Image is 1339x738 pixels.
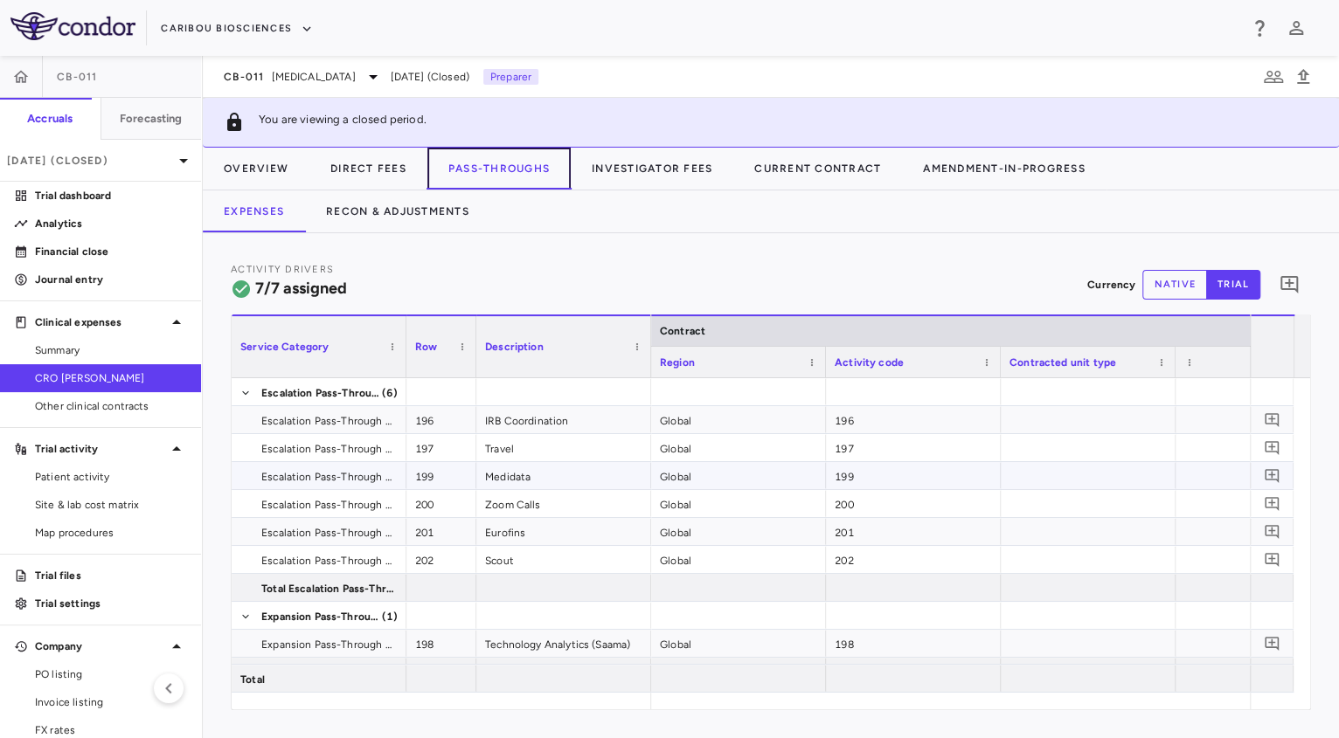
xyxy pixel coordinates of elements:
p: Clinical expenses [35,314,166,330]
button: Caribou Biosciences [161,15,313,43]
button: Add comment [1260,436,1284,459]
p: Journal entry [35,272,187,287]
button: Add comment [1260,548,1284,571]
span: PO listing [35,666,187,682]
span: Region [660,356,695,369]
span: Escalation Pass-Through Expenses [261,435,396,463]
div: Technology Analytics (Saama) [476,630,651,657]
span: Escalation Pass-Through Expenses [261,491,396,519]
span: Expansion Pass-Through Expenses [261,631,396,659]
svg: Add comment [1264,495,1280,512]
div: Global [651,434,826,461]
h6: Forecasting [120,111,183,127]
div: Global [651,490,826,517]
div: 198 [826,630,1001,657]
span: Escalation Pass-Through Expenses [261,547,396,575]
span: Row [415,341,437,353]
button: Investigator Fees [571,148,733,190]
svg: Add comment [1264,635,1280,652]
button: native [1142,270,1207,300]
span: Site & lab cost matrix [35,497,187,513]
div: 199 [406,462,476,489]
span: Map procedures [35,525,187,541]
button: Expenses [203,190,305,232]
div: Eurofins [476,518,651,545]
div: Global [651,406,826,433]
span: (1) [382,603,398,631]
div: 202 [406,546,476,573]
span: Activity code [835,356,904,369]
svg: Add comment [1264,439,1280,456]
span: (6) [382,379,398,407]
button: Pass-Throughs [427,148,571,190]
svg: Add comment [1264,467,1280,484]
div: 197 [826,434,1001,461]
span: Contracted unit type [1009,356,1116,369]
span: Invoice listing [35,694,187,710]
p: Trial files [35,568,187,583]
span: Escalation Pass-Through Expenses [261,463,396,491]
div: Medidata [476,462,651,489]
div: Global [651,546,826,573]
button: Current Contract [733,148,902,190]
button: Add comment [1260,631,1284,655]
span: CRO [PERSON_NAME] [35,370,187,386]
svg: Add comment [1264,551,1280,568]
span: FX rates [35,722,187,738]
button: Add comment [1274,270,1304,300]
div: 200 [826,490,1001,517]
p: You are viewing a closed period. [259,112,427,133]
span: Escalation Pass-Through Expenses [261,407,396,435]
span: CB-011 [224,70,265,84]
span: Contract [660,325,705,337]
div: 201 [826,518,1001,545]
span: Summary [35,342,187,358]
p: Trial activity [35,441,166,457]
h6: 7/7 assigned [255,277,347,300]
div: Global [651,630,826,657]
span: Activity Drivers [231,264,334,275]
span: Total Expansion Pass-Through Expenses [261,659,396,686]
button: Add comment [1260,520,1284,543]
span: Escalation Pass-Through Expenses [261,379,380,407]
button: Add comment [1260,492,1284,515]
div: Scout [476,546,651,573]
div: 197 [406,434,476,461]
span: Patient activity [35,469,187,485]
div: Zoom Calls [476,490,651,517]
span: Total Escalation Pass-Through Expenses [261,575,396,603]
div: Global [651,518,826,545]
button: trial [1206,270,1260,300]
img: logo-full-SnFGN8VE.png [10,12,135,40]
p: Company [35,638,166,654]
p: Preparer [483,69,538,85]
div: 198 [406,630,476,657]
div: IRB Coordination [476,406,651,433]
div: 199 [826,462,1001,489]
p: Analytics [35,216,187,231]
span: [MEDICAL_DATA] [272,69,356,85]
div: 202 [826,546,1001,573]
h6: Accruals [27,111,73,127]
button: Add comment [1260,464,1284,487]
span: CB-011 [57,70,98,84]
span: Total [240,666,265,693]
span: Expansion Pass-Through Expenses [261,603,380,631]
svg: Add comment [1264,523,1280,540]
span: Description [485,341,544,353]
svg: Add comment [1279,274,1300,295]
button: Recon & Adjustments [305,190,490,232]
button: Direct Fees [309,148,427,190]
p: Trial settings [35,596,187,611]
svg: Add comment [1264,411,1280,428]
span: Other clinical contracts [35,398,187,414]
p: Currency [1087,277,1135,293]
div: 200 [406,490,476,517]
div: 196 [406,406,476,433]
div: Global [651,462,826,489]
button: Add comment [1260,408,1284,431]
span: [DATE] (Closed) [391,69,469,85]
div: 201 [406,518,476,545]
div: 196 [826,406,1001,433]
span: Service Category [240,341,329,353]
